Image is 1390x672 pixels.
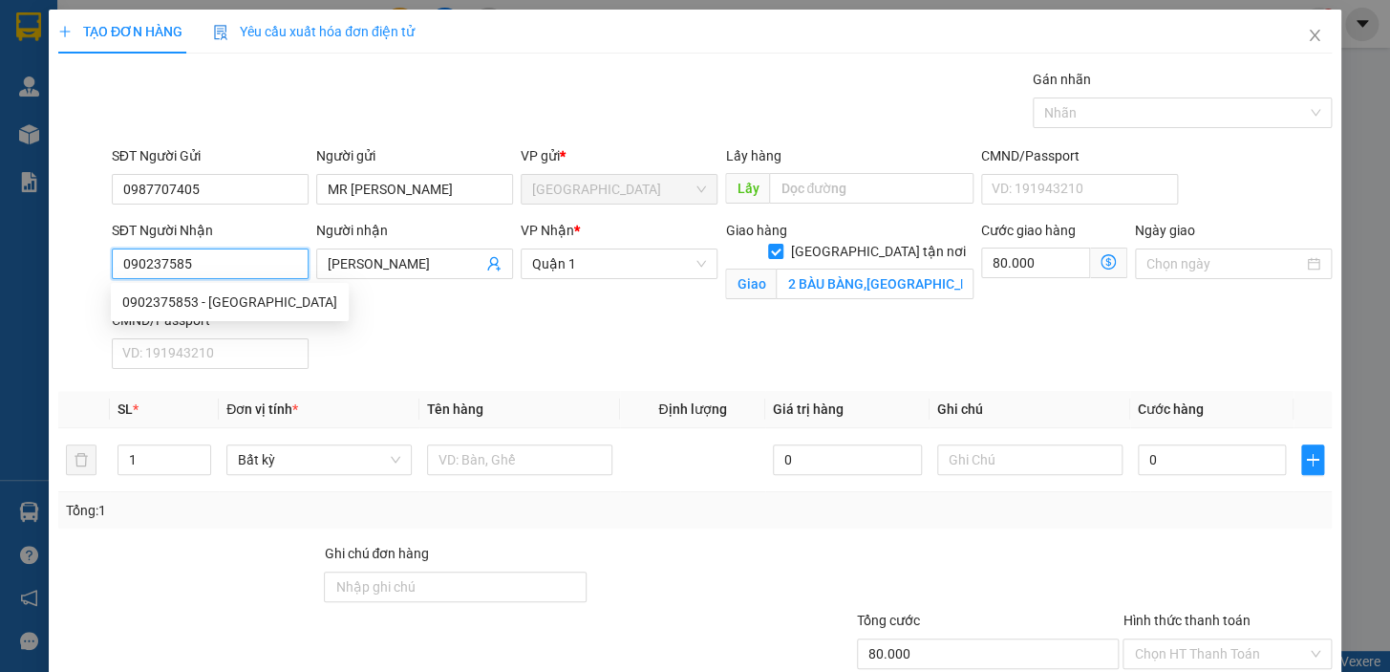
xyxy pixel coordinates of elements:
[238,445,400,474] span: Bất kỳ
[66,500,538,521] div: Tổng: 1
[981,248,1090,278] input: Cước giao hàng
[112,145,309,166] div: SĐT Người Gửi
[58,24,182,39] span: TẠO ĐƠN HÀNG
[521,145,717,166] div: VP gửi
[1307,28,1322,43] span: close
[1101,254,1116,270] span: dollar-circle
[118,401,133,417] span: SL
[213,25,228,40] img: icon
[783,241,973,262] span: [GEOGRAPHIC_DATA] tận nơi
[316,220,513,241] div: Người nhận
[773,444,922,475] input: 0
[1302,452,1323,467] span: plus
[316,145,513,166] div: Người gửi
[66,444,96,475] button: delete
[981,145,1178,166] div: CMND/Passport
[111,287,349,317] div: 0902375853 - HÀ DƯƠNG
[112,220,309,241] div: SĐT Người Nhận
[725,269,776,299] span: Giao
[1146,253,1303,274] input: Ngày giao
[857,613,920,628] span: Tổng cước
[776,269,973,299] input: Giao tận nơi
[532,175,706,204] span: Ninh Hòa
[427,401,483,417] span: Tên hàng
[532,249,706,278] span: Quận 1
[486,256,502,271] span: user-add
[725,173,769,204] span: Lấy
[1288,10,1341,63] button: Close
[981,223,1076,238] label: Cước giao hàng
[937,444,1123,475] input: Ghi Chú
[521,223,574,238] span: VP Nhận
[58,25,72,38] span: plus
[324,572,587,602] input: Ghi chú đơn hàng
[324,546,429,561] label: Ghi chú đơn hàng
[213,24,415,39] span: Yêu cầu xuất hóa đơn điện tử
[226,401,298,417] span: Đơn vị tính
[930,391,1130,428] th: Ghi chú
[1138,401,1204,417] span: Cước hàng
[1123,613,1250,628] label: Hình thức thanh toán
[725,148,781,163] span: Lấy hàng
[1033,72,1091,87] label: Gán nhãn
[773,401,844,417] span: Giá trị hàng
[1135,223,1195,238] label: Ngày giao
[658,401,726,417] span: Định lượng
[1301,444,1324,475] button: plus
[769,173,973,204] input: Dọc đường
[427,444,612,475] input: VD: Bàn, Ghế
[122,292,337,313] div: 0902375853 - [GEOGRAPHIC_DATA]
[725,223,786,238] span: Giao hàng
